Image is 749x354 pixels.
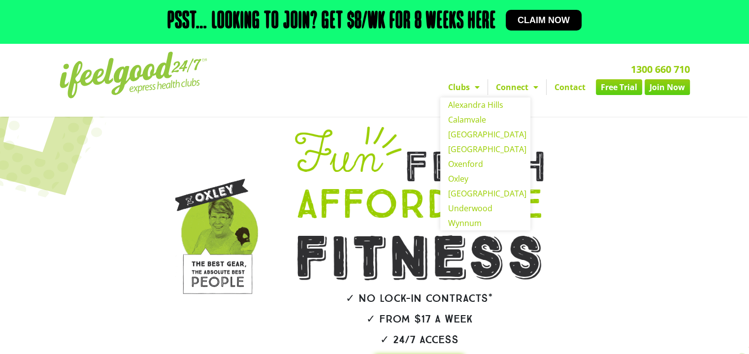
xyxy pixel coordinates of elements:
[596,79,642,95] a: Free Trial
[440,112,530,127] a: Calamvale
[440,186,530,201] a: [GEOGRAPHIC_DATA]
[645,79,690,95] a: Join Now
[488,79,546,95] a: Connect
[167,10,496,33] h2: Psst… Looking to join? Get $8/wk for 8 weeks here
[440,79,488,95] a: Clubs
[440,127,530,142] a: [GEOGRAPHIC_DATA]
[440,216,530,230] a: Wynnum
[506,10,582,31] a: Claim now
[440,201,530,216] a: Underwood
[267,334,572,345] h2: ✓ 24/7 Access
[267,314,572,324] h2: ✓ From $17 a week
[440,142,530,157] a: [GEOGRAPHIC_DATA]
[440,171,530,186] a: Oxley
[547,79,593,95] a: Contact
[631,63,690,76] a: 1300 660 710
[440,157,530,171] a: Oxenford
[440,97,530,230] ul: Clubs
[284,79,690,95] nav: Menu
[267,293,572,304] h2: ✓ No lock-in contracts*
[440,97,530,112] a: Alexandra Hills
[518,16,570,25] span: Claim now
